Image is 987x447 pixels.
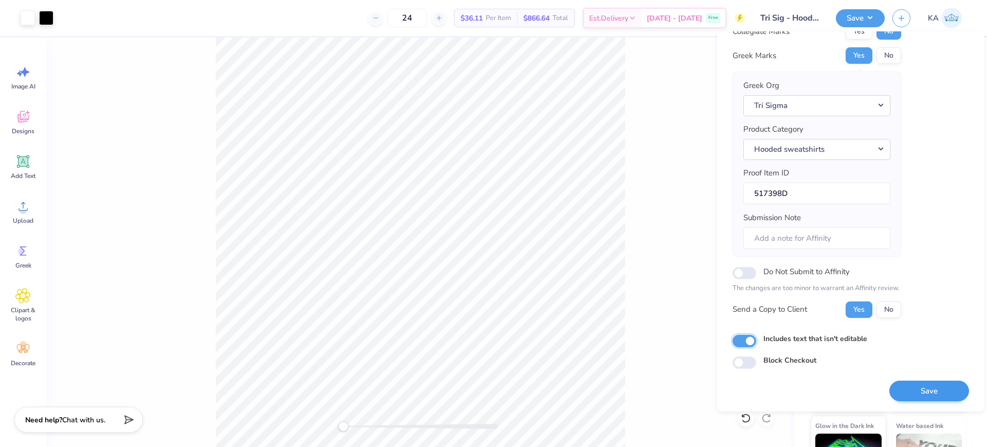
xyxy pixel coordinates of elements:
div: Send a Copy to Client [733,303,807,315]
button: Save [889,381,969,402]
button: Save [836,9,885,27]
button: No [876,23,901,40]
span: Clipart & logos [6,306,40,323]
span: Water based Ink [896,420,943,431]
button: Hooded sweatshirts [743,139,890,160]
label: Product Category [743,123,803,135]
span: [DATE] - [DATE] [647,13,702,24]
span: Upload [13,217,33,225]
span: Per Item [486,13,511,24]
button: Yes [846,23,872,40]
span: Decorate [11,359,35,367]
span: Chat with us. [62,415,105,425]
button: Tri Sigma [743,95,890,116]
span: $866.64 [523,13,550,24]
p: The changes are too minor to warrant an Affinity review. [733,283,901,294]
button: Yes [846,47,872,64]
div: Greek Marks [733,50,776,62]
span: Free [708,14,718,22]
label: Block Checkout [763,355,816,366]
input: Add a note for Affinity [743,227,890,249]
div: Collegiate Marks [733,26,790,38]
a: KA [923,8,966,28]
span: Greek [15,261,31,270]
button: Yes [846,301,872,318]
label: Includes text that isn't editable [763,333,867,344]
span: Designs [12,127,34,135]
label: Proof Item ID [743,167,789,179]
span: Add Text [11,172,35,180]
strong: Need help? [25,415,62,425]
span: Est. Delivery [589,13,628,24]
img: Kate Agsalon [941,8,962,28]
span: $36.11 [461,13,483,24]
button: No [876,47,901,64]
span: KA [928,12,939,24]
input: – – [387,9,427,27]
div: Accessibility label [338,421,349,432]
span: Image AI [11,82,35,91]
button: No [876,301,901,318]
label: Greek Org [743,80,779,92]
label: Do Not Submit to Affinity [763,265,850,278]
input: Untitled Design [753,8,828,28]
label: Submission Note [743,212,801,224]
span: Total [553,13,568,24]
span: Glow in the Dark Ink [815,420,874,431]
